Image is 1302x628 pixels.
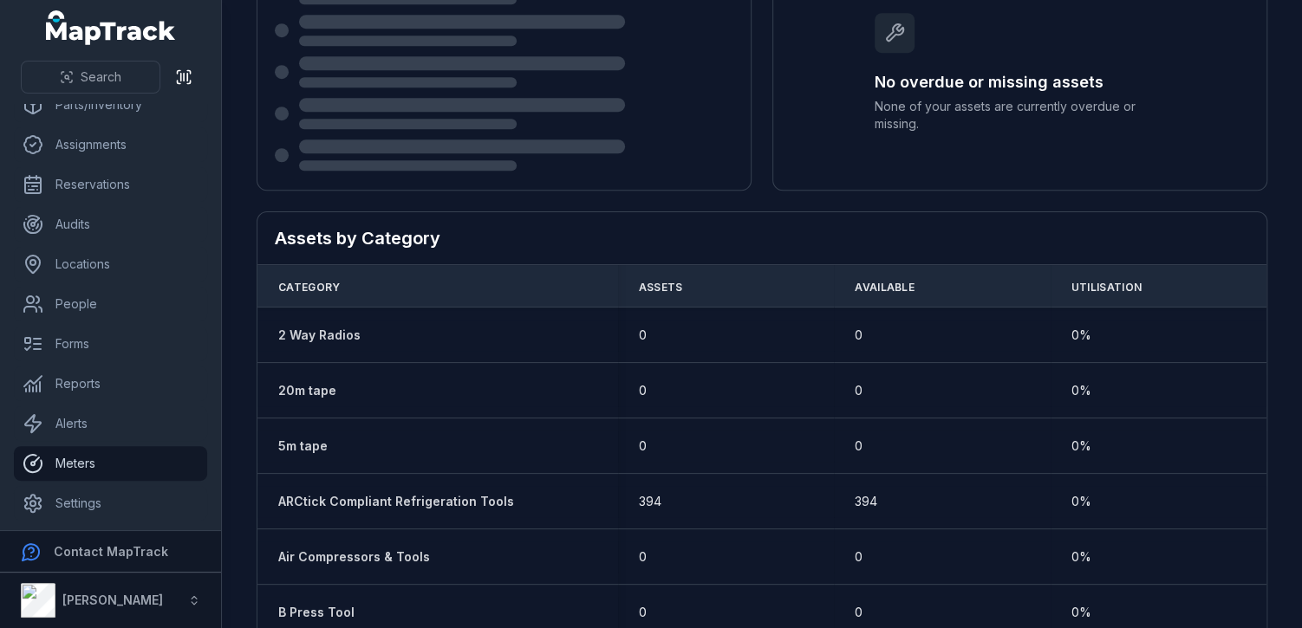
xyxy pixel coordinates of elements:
[855,604,863,621] span: 0
[62,592,163,607] strong: [PERSON_NAME]
[14,127,207,162] a: Assignments
[639,493,661,510] span: 394
[278,382,336,399] a: 20m tape
[275,226,1249,250] h2: Assets by Category
[1071,604,1091,621] span: 0 %
[278,281,340,295] span: Category
[14,287,207,321] a: People
[14,366,207,401] a: Reports
[278,437,328,455] a: 5m tape
[278,548,430,566] a: Air Compressors & Tools
[639,382,647,399] span: 0
[639,327,647,344] span: 0
[1071,437,1091,455] span: 0 %
[14,406,207,441] a: Alerts
[1071,327,1091,344] span: 0 %
[46,10,176,45] a: MapTrack
[639,281,683,295] span: Assets
[14,247,207,282] a: Locations
[1071,493,1091,510] span: 0 %
[855,493,877,510] span: 394
[1071,548,1091,566] span: 0 %
[14,207,207,242] a: Audits
[278,493,514,510] a: ARCtick Compliant Refrigeration Tools
[278,604,355,621] a: B Press Tool
[1071,281,1142,295] span: Utilisation
[639,437,647,455] span: 0
[21,61,160,94] button: Search
[639,604,647,621] span: 0
[875,98,1166,133] span: None of your assets are currently overdue or missing.
[875,70,1166,94] h3: No overdue or missing assets
[14,327,207,361] a: Forms
[855,548,863,566] span: 0
[855,382,863,399] span: 0
[855,437,863,455] span: 0
[855,281,915,295] span: Available
[278,327,361,344] a: 2 Way Radios
[1071,382,1091,399] span: 0 %
[54,544,168,559] strong: Contact MapTrack
[639,548,647,566] span: 0
[14,446,207,481] a: Meters
[14,87,207,122] a: Parts/Inventory
[81,68,121,86] span: Search
[855,327,863,344] span: 0
[14,167,207,202] a: Reservations
[14,486,207,521] a: Settings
